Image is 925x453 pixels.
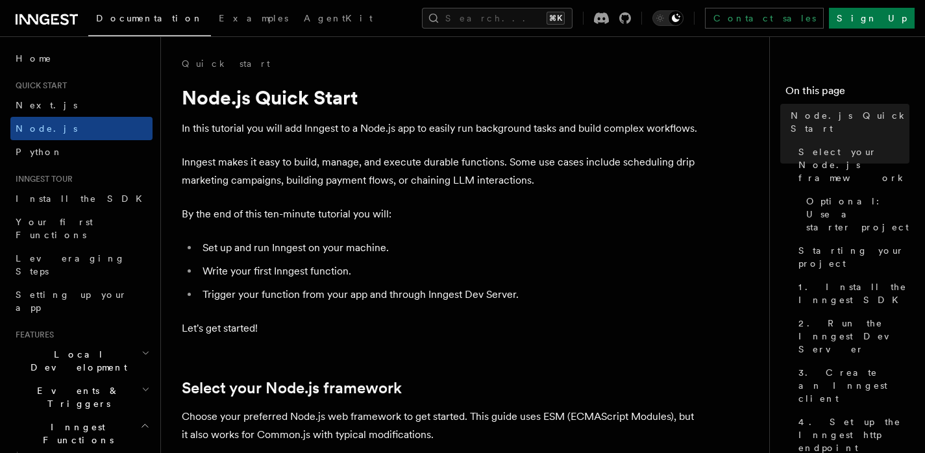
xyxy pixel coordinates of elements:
[793,140,909,190] a: Select your Node.js framework
[211,4,296,35] a: Examples
[791,109,909,135] span: Node.js Quick Start
[96,13,203,23] span: Documentation
[793,361,909,410] a: 3. Create an Inngest client
[16,193,150,204] span: Install the SDK
[10,348,142,374] span: Local Development
[182,86,701,109] h1: Node.js Quick Start
[652,10,684,26] button: Toggle dark mode
[16,52,52,65] span: Home
[801,190,909,239] a: Optional: Use a starter project
[10,93,153,117] a: Next.js
[829,8,915,29] a: Sign Up
[798,244,909,270] span: Starting your project
[199,262,701,280] li: Write your first Inngest function.
[10,330,54,340] span: Features
[793,275,909,312] a: 1. Install the Inngest SDK
[16,289,127,313] span: Setting up your app
[182,379,402,397] a: Select your Node.js framework
[16,100,77,110] span: Next.js
[10,210,153,247] a: Your first Functions
[10,80,67,91] span: Quick start
[10,174,73,184] span: Inngest tour
[16,253,125,276] span: Leveraging Steps
[547,12,565,25] kbd: ⌘K
[798,366,909,405] span: 3. Create an Inngest client
[16,217,93,240] span: Your first Functions
[16,147,63,157] span: Python
[798,317,909,356] span: 2. Run the Inngest Dev Server
[705,8,824,29] a: Contact sales
[793,312,909,361] a: 2. Run the Inngest Dev Server
[182,153,701,190] p: Inngest makes it easy to build, manage, and execute durable functions. Some use cases include sch...
[182,119,701,138] p: In this tutorial you will add Inngest to a Node.js app to easily run background tasks and build c...
[199,286,701,304] li: Trigger your function from your app and through Inngest Dev Server.
[10,379,153,415] button: Events & Triggers
[422,8,573,29] button: Search...⌘K
[785,83,909,104] h4: On this page
[304,13,373,23] span: AgentKit
[10,117,153,140] a: Node.js
[219,13,288,23] span: Examples
[10,343,153,379] button: Local Development
[10,421,140,447] span: Inngest Functions
[296,4,380,35] a: AgentKit
[16,123,77,134] span: Node.js
[88,4,211,36] a: Documentation
[798,280,909,306] span: 1. Install the Inngest SDK
[10,247,153,283] a: Leveraging Steps
[182,319,701,337] p: Let's get started!
[182,408,701,444] p: Choose your preferred Node.js web framework to get started. This guide uses ESM (ECMAScript Modul...
[798,145,909,184] span: Select your Node.js framework
[10,47,153,70] a: Home
[199,239,701,257] li: Set up and run Inngest on your machine.
[785,104,909,140] a: Node.js Quick Start
[182,205,701,223] p: By the end of this ten-minute tutorial you will:
[182,57,270,70] a: Quick start
[10,283,153,319] a: Setting up your app
[793,239,909,275] a: Starting your project
[10,384,142,410] span: Events & Triggers
[10,140,153,164] a: Python
[10,187,153,210] a: Install the SDK
[10,415,153,452] button: Inngest Functions
[806,195,909,234] span: Optional: Use a starter project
